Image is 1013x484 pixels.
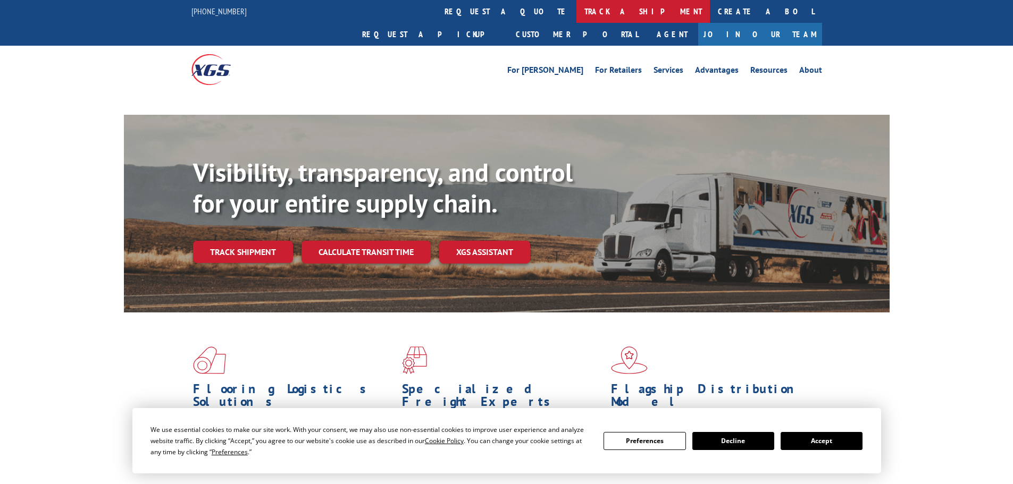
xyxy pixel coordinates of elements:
[507,66,583,78] a: For [PERSON_NAME]
[354,23,508,46] a: Request a pickup
[654,66,683,78] a: Services
[402,383,603,413] h1: Specialized Freight Experts
[193,241,293,263] a: Track shipment
[695,66,739,78] a: Advantages
[611,383,812,413] h1: Flagship Distribution Model
[799,66,822,78] a: About
[781,432,863,450] button: Accept
[132,408,881,473] div: Cookie Consent Prompt
[402,346,427,374] img: xgs-icon-focused-on-flooring-red
[611,346,648,374] img: xgs-icon-flagship-distribution-model-red
[193,156,573,219] b: Visibility, transparency, and control for your entire supply chain.
[508,23,646,46] a: Customer Portal
[692,432,774,450] button: Decline
[595,66,642,78] a: For Retailers
[604,432,685,450] button: Preferences
[302,241,431,264] a: Calculate transit time
[425,436,464,445] span: Cookie Policy
[439,241,530,264] a: XGS ASSISTANT
[193,346,226,374] img: xgs-icon-total-supply-chain-intelligence-red
[150,424,591,457] div: We use essential cookies to make our site work. With your consent, we may also use non-essential ...
[698,23,822,46] a: Join Our Team
[193,383,394,413] h1: Flooring Logistics Solutions
[212,447,248,456] span: Preferences
[750,66,788,78] a: Resources
[646,23,698,46] a: Agent
[191,6,247,16] a: [PHONE_NUMBER]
